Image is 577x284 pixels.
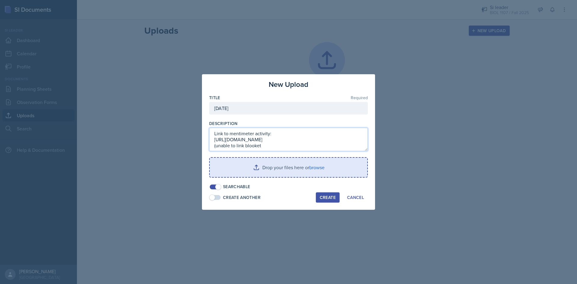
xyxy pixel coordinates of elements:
[320,195,336,200] div: Create
[209,121,238,127] label: Description
[347,195,364,200] div: Cancel
[316,192,340,203] button: Create
[351,96,368,100] span: Required
[209,95,220,101] label: Title
[209,102,368,115] input: Enter title
[343,192,368,203] button: Cancel
[223,194,261,201] div: Create Another
[223,184,250,190] div: Searchable
[269,79,308,90] h3: New Upload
